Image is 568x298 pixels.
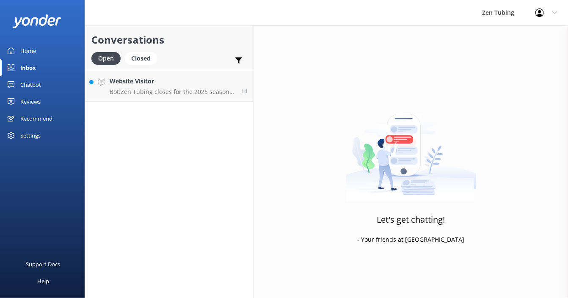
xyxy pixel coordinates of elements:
div: Settings [20,127,41,144]
span: Sep 06 2025 01:05pm (UTC -05:00) America/Cancun [241,88,247,95]
div: Open [91,52,121,65]
div: Chatbot [20,76,41,93]
a: Website VisitorBot:Zen Tubing closes for the 2025 season on [DATE], and there will be no trips av... [85,70,254,102]
div: Help [37,273,49,290]
h3: Let's get chatting! [377,213,445,226]
h4: Website Visitor [110,77,235,86]
img: artwork of a man stealing a conversation from at giant smartphone [346,96,477,202]
div: Inbox [20,59,36,76]
div: Reviews [20,93,41,110]
p: - Your friends at [GEOGRAPHIC_DATA] [358,235,465,244]
div: Support Docs [26,256,61,273]
div: Closed [125,52,157,65]
div: Home [20,42,36,59]
a: Closed [125,53,161,63]
a: Open [91,53,125,63]
h2: Conversations [91,32,247,48]
div: Recommend [20,110,52,127]
img: yonder-white-logo.png [13,14,61,28]
p: Bot: Zen Tubing closes for the 2025 season on [DATE], and there will be no trips available in Sep... [110,88,235,96]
